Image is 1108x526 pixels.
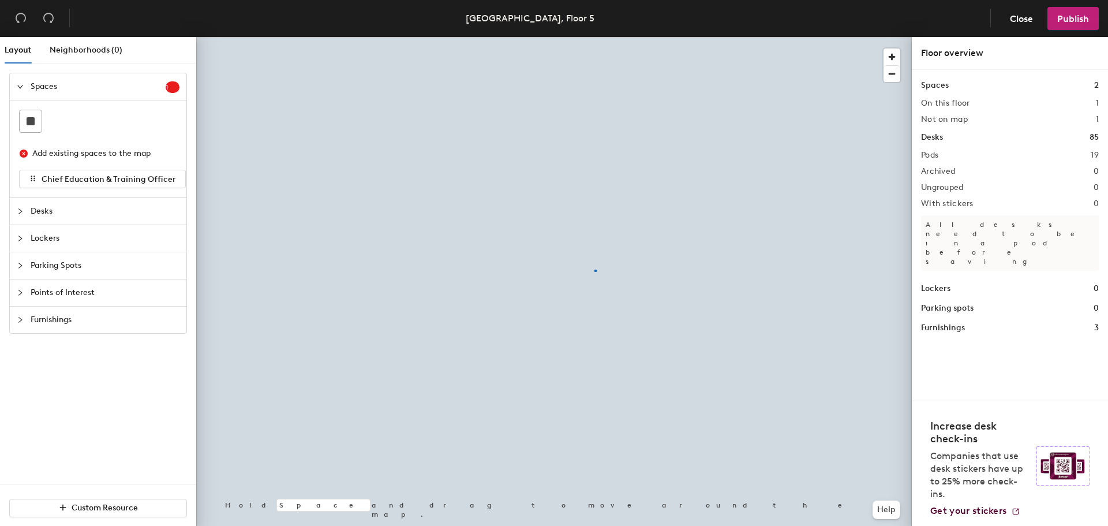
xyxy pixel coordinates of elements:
[1094,79,1099,92] h1: 2
[921,79,949,92] h1: Spaces
[5,45,31,55] span: Layout
[921,322,965,334] h1: Furnishings
[1090,131,1099,144] h1: 85
[17,235,24,242] span: collapsed
[1094,199,1099,208] h2: 0
[921,151,938,160] h2: Pods
[921,282,950,295] h1: Lockers
[31,73,166,100] span: Spaces
[42,174,176,184] span: Chief Education & Training Officer
[50,45,122,55] span: Neighborhoods (0)
[930,505,1006,516] span: Get your stickers
[31,279,179,306] span: Points of Interest
[921,46,1099,60] div: Floor overview
[1091,151,1099,160] h2: 19
[930,420,1030,445] h4: Increase desk check-ins
[37,7,60,30] button: Redo (⌘ + ⇧ + Z)
[17,262,24,269] span: collapsed
[921,302,974,315] h1: Parking spots
[31,307,179,333] span: Furnishings
[1094,282,1099,295] h1: 0
[921,115,968,124] h2: Not on map
[930,505,1020,517] a: Get your stickers
[166,83,179,91] span: 1
[32,147,170,160] div: Add existing spaces to the map
[9,7,32,30] button: Undo (⌘ + Z)
[17,83,24,90] span: expanded
[72,503,138,513] span: Custom Resource
[17,289,24,296] span: collapsed
[166,81,179,93] sup: 1
[1096,115,1099,124] h2: 1
[17,208,24,215] span: collapsed
[873,501,900,519] button: Help
[1094,183,1099,192] h2: 0
[921,131,943,144] h1: Desks
[20,150,28,158] span: close-circle
[31,252,179,279] span: Parking Spots
[31,225,179,252] span: Lockers
[1010,13,1033,24] span: Close
[1094,167,1099,176] h2: 0
[1036,446,1090,486] img: Sticker logo
[921,183,964,192] h2: Ungrouped
[930,450,1030,501] p: Companies that use desk stickers have up to 25% more check-ins.
[31,198,179,225] span: Desks
[19,170,186,188] button: Chief Education & Training Officer
[921,167,955,176] h2: Archived
[1094,302,1099,315] h1: 0
[9,499,187,517] button: Custom Resource
[921,99,970,108] h2: On this floor
[1096,99,1099,108] h2: 1
[1094,322,1099,334] h1: 3
[1057,13,1089,24] span: Publish
[921,215,1099,271] p: All desks need to be in a pod before saving
[17,316,24,323] span: collapsed
[921,199,974,208] h2: With stickers
[1000,7,1043,30] button: Close
[466,11,594,25] div: [GEOGRAPHIC_DATA], Floor 5
[1047,7,1099,30] button: Publish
